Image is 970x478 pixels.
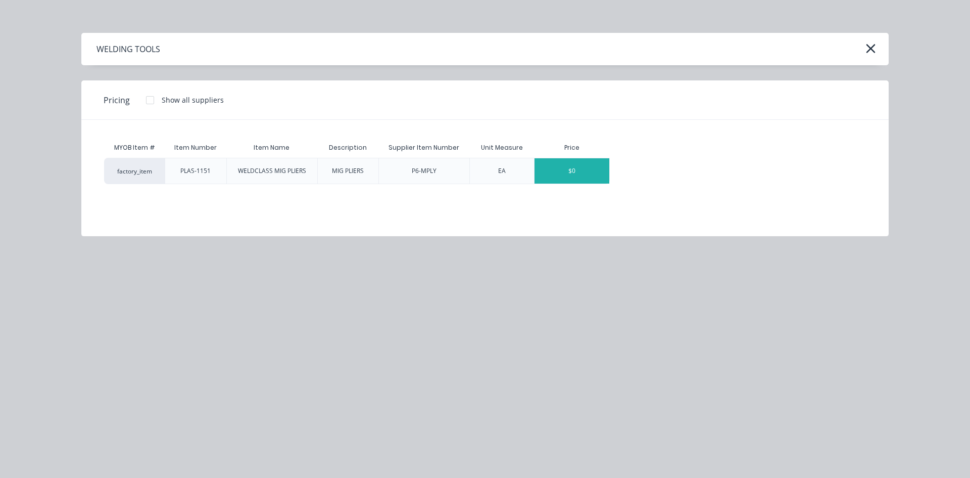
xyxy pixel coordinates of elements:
[162,95,224,105] div: Show all suppliers
[246,135,298,160] div: Item Name
[412,166,437,176] div: P6-MPLY
[180,166,211,176] div: PLAS-1151
[166,135,225,160] div: Item Number
[473,135,531,160] div: Unit Measure
[498,166,506,176] div: EA
[238,166,306,176] div: WELDCLASS MIG PLIERS
[321,135,375,160] div: Description
[535,158,609,184] div: $0
[104,94,130,106] span: Pricing
[104,158,165,184] div: factory_item
[104,138,165,158] div: MYOB Item #
[96,43,160,55] div: WELDING TOOLS
[380,135,467,160] div: Supplier Item Number
[332,166,364,176] div: MIG PLIERS
[534,138,610,158] div: Price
